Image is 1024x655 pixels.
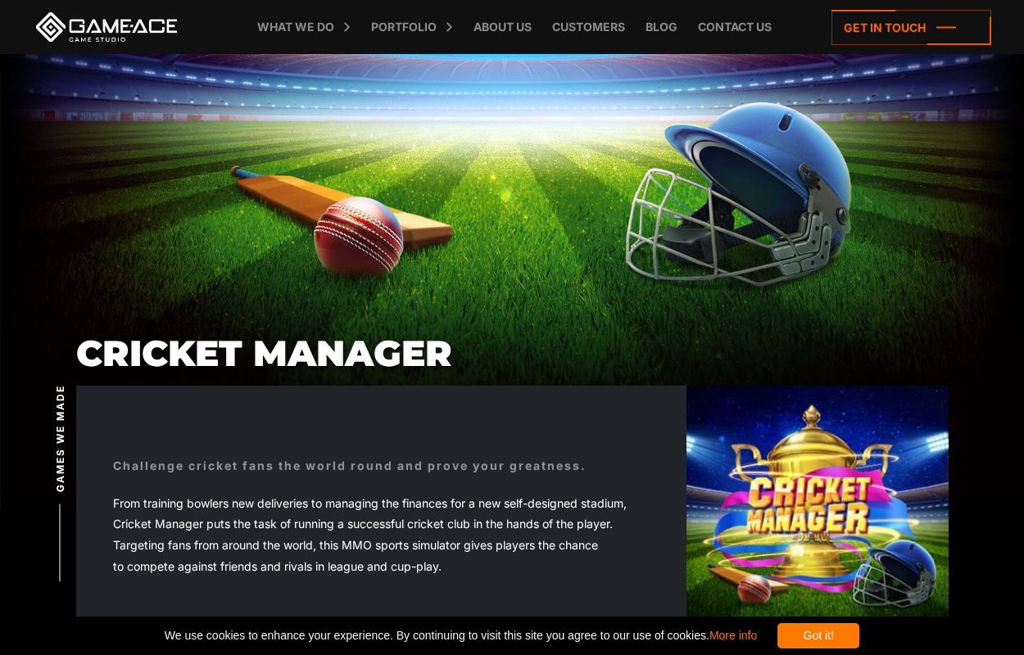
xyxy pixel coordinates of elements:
a: More info [709,629,757,642]
img: Cricket manager full-cucle development case study [686,386,949,648]
span: We use cookies to enhance your experience. By continuing to visit this site you agree to our use ... [165,623,757,648]
div: Got it! [777,623,859,648]
h1: Cricket Manager [76,334,949,373]
a: Get in touch [831,10,991,45]
div: From training bowlers new deliveries to managing the finances for a new self-designed stadium, Cr... [113,493,650,576]
span: Games we made [52,385,67,492]
div: Challenge cricket fans the world round and prove your greatness. [113,457,587,474]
